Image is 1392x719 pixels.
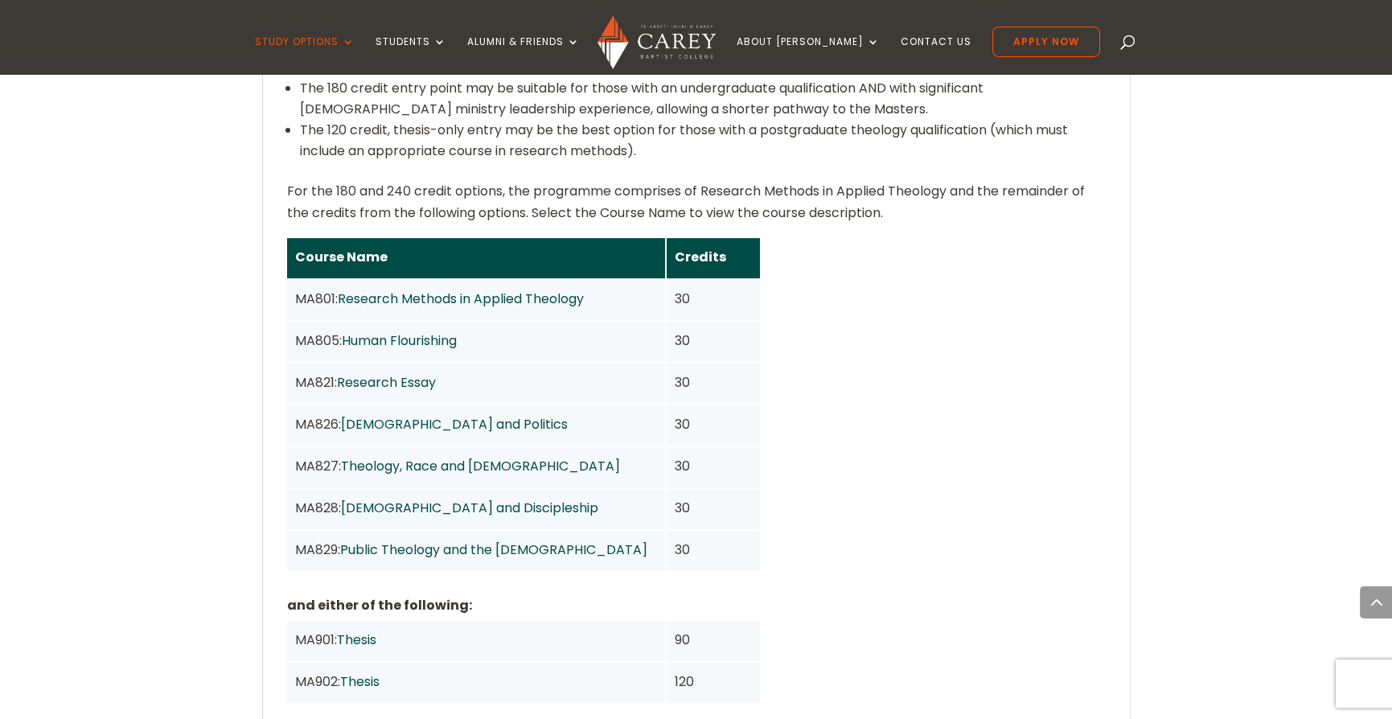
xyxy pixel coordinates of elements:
[342,331,457,350] a: Human Flourishing
[287,180,1106,236] p: For the 180 and 240 credit options, the programme comprises of Research Methods in Applied Theolo...
[255,36,355,74] a: Study Options
[992,27,1100,57] a: Apply Now
[675,539,752,561] div: 30
[295,246,658,268] div: Course Name
[295,539,658,561] div: MA829:
[295,330,658,351] div: MA805:
[295,372,658,393] div: MA821:
[376,36,446,74] a: Students
[675,455,752,477] div: 30
[341,457,620,475] a: Theology, Race and [DEMOGRAPHIC_DATA]
[675,497,752,519] div: 30
[675,413,752,435] div: 30
[341,415,568,433] a: [DEMOGRAPHIC_DATA] and Politics
[675,671,752,692] div: 120
[337,631,376,649] a: Thesis
[338,290,584,308] a: Research Methods in Applied Theology
[597,15,716,69] img: Carey Baptist College
[675,629,752,651] div: 90
[300,120,1106,162] li: The 120 credit, thesis-only entry may be the best option for those with a postgraduate theology q...
[467,36,580,74] a: Alumni & Friends
[295,629,658,651] div: MA901:
[295,671,658,692] div: MA902:
[675,330,752,351] div: 30
[340,540,647,559] a: Public Theology and the [DEMOGRAPHIC_DATA]
[675,372,752,393] div: 30
[295,413,658,435] div: MA826:
[340,672,380,691] a: Thesis
[287,594,760,616] p: and either of the following:
[295,455,658,477] div: MA827:
[737,36,880,74] a: About [PERSON_NAME]
[675,246,752,268] div: Credits
[300,78,1106,120] li: The 180 credit entry point may be suitable for those with an undergraduate qualification AND with...
[295,288,658,310] div: MA801:
[675,288,752,310] div: 30
[337,373,436,392] a: Research Essay
[295,497,658,519] div: MA828:
[901,36,971,74] a: Contact Us
[341,499,598,517] a: [DEMOGRAPHIC_DATA] and Discipleship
